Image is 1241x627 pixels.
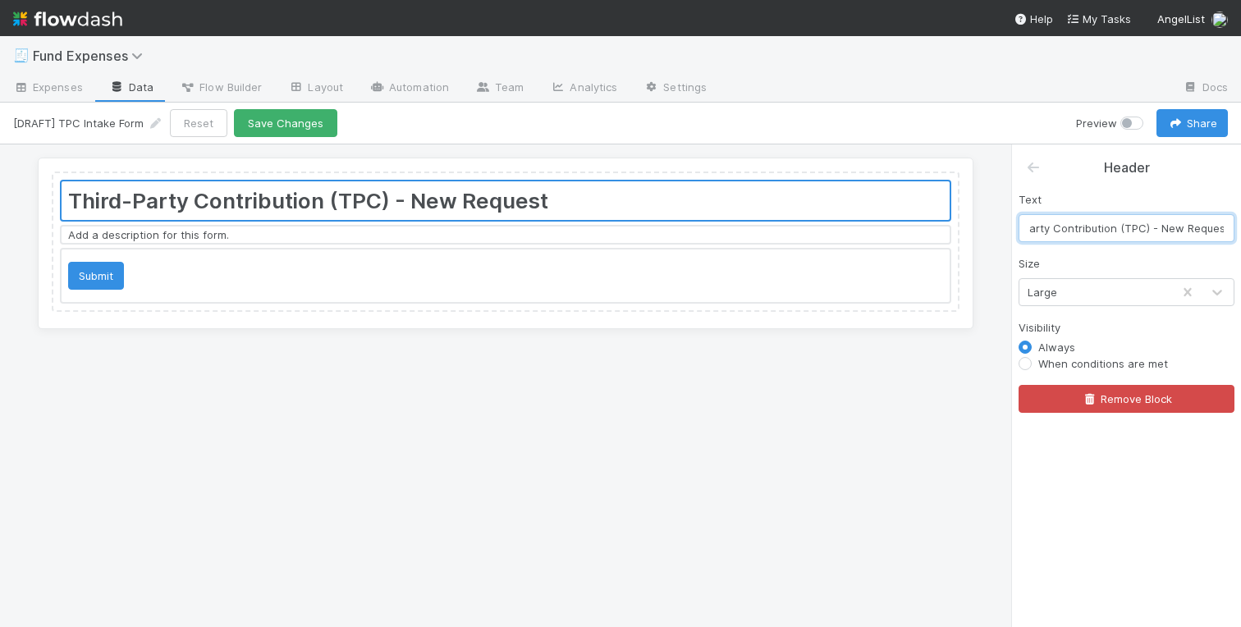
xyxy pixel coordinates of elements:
[1028,284,1057,300] div: Large
[1157,12,1205,25] span: AngelList
[1076,115,1117,131] span: Preview
[96,76,167,102] a: Data
[1019,255,1040,272] label: Size
[1038,355,1168,372] label: When conditions are met
[1019,385,1234,413] button: Remove Block
[1211,11,1228,28] img: avatar_abca0ba5-4208-44dd-8897-90682736f166.png
[170,109,227,137] button: Reset
[1019,214,1234,242] input: Enter text
[1066,12,1131,25] span: My Tasks
[537,76,630,102] a: Analytics
[1170,76,1241,102] a: Docs
[13,48,30,62] span: 🧾
[1019,191,1042,208] label: Text
[1156,109,1228,137] button: Share
[1019,319,1234,336] div: Visibility
[13,5,122,33] img: logo-inverted-e16ddd16eac7371096b0.svg
[180,79,262,95] span: Flow Builder
[13,115,163,131] div: [DRAFT] TPC Intake Form
[13,79,83,95] span: Expenses
[1038,339,1075,355] label: Always
[1104,158,1150,178] div: Header
[462,76,537,102] a: Team
[1014,11,1053,27] div: Help
[630,76,720,102] a: Settings
[275,76,356,102] a: Layout
[33,48,151,64] span: Fund Expenses
[356,76,462,102] a: Automation
[1066,11,1131,27] a: My Tasks
[234,109,337,137] button: Save Changes
[167,76,275,102] a: Flow Builder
